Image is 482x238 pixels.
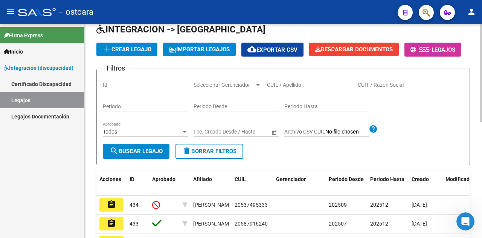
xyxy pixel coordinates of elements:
[367,171,409,196] datatable-header-cell: Periodo Hasta
[194,129,221,135] input: Fecha inicio
[270,128,278,136] button: Open calendar
[103,63,129,74] h3: Filtros
[130,176,134,182] span: ID
[103,129,117,135] span: Todos
[103,144,169,159] button: Buscar Legajo
[442,171,476,196] datatable-header-cell: Modificado
[370,221,388,227] span: 202512
[169,46,230,53] span: IMPORTAR LEGAJOS
[110,146,119,155] mat-icon: search
[247,46,297,53] span: Exportar CSV
[241,43,304,57] button: Exportar CSV
[412,221,427,227] span: [DATE]
[235,202,268,208] span: 20537495333
[127,171,149,196] datatable-header-cell: ID
[4,31,43,40] span: Firma Express
[96,24,265,35] span: INTEGRACION -> [GEOGRAPHIC_DATA]
[445,176,473,182] span: Modificado
[247,45,256,54] mat-icon: cloud_download
[235,176,246,182] span: CUIL
[4,64,73,72] span: Integración (discapacidad)
[193,201,233,209] div: [PERSON_NAME]
[456,212,474,230] iframe: Intercom live chat
[130,202,139,208] span: 434
[235,221,268,227] span: 20587916240
[99,176,121,182] span: Acciones
[107,219,116,228] mat-icon: assignment
[329,221,347,227] span: 202507
[432,46,455,53] span: Legajos
[276,176,306,182] span: Gerenciador
[410,46,432,53] span: -
[194,82,255,88] span: Seleccionar Gerenciador
[412,202,427,208] span: [DATE]
[96,43,157,56] button: Crear Legajo
[284,129,325,135] span: Archivo CSV CUIL
[130,221,139,227] span: 433
[227,129,264,135] input: Fecha fin
[370,202,388,208] span: 202512
[102,46,151,53] span: Crear Legajo
[325,129,369,135] input: Archivo CSV CUIL
[193,176,212,182] span: Afiliado
[409,171,442,196] datatable-header-cell: Creado
[182,146,191,155] mat-icon: delete
[96,171,127,196] datatable-header-cell: Acciones
[59,4,93,20] span: - ostcara
[370,176,404,182] span: Periodo Hasta
[163,43,236,56] button: IMPORTAR LEGAJOS
[326,171,367,196] datatable-header-cell: Periodo Desde
[329,202,347,208] span: 202509
[190,171,232,196] datatable-header-cell: Afiliado
[315,46,393,53] span: Descargar Documentos
[149,171,179,196] datatable-header-cell: Aprobado
[175,144,243,159] button: Borrar Filtros
[309,43,399,56] button: Descargar Documentos
[4,48,23,56] span: Inicio
[369,124,378,134] mat-icon: help
[412,176,429,182] span: Creado
[329,176,364,182] span: Periodo Desde
[182,148,236,155] span: Borrar Filtros
[107,200,116,209] mat-icon: assignment
[110,148,163,155] span: Buscar Legajo
[102,45,111,54] mat-icon: add
[273,171,326,196] datatable-header-cell: Gerenciador
[152,176,175,182] span: Aprobado
[467,7,476,16] mat-icon: person
[404,43,461,57] button: -Legajos
[193,220,233,228] div: [PERSON_NAME]
[6,7,15,16] mat-icon: menu
[232,171,273,196] datatable-header-cell: CUIL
